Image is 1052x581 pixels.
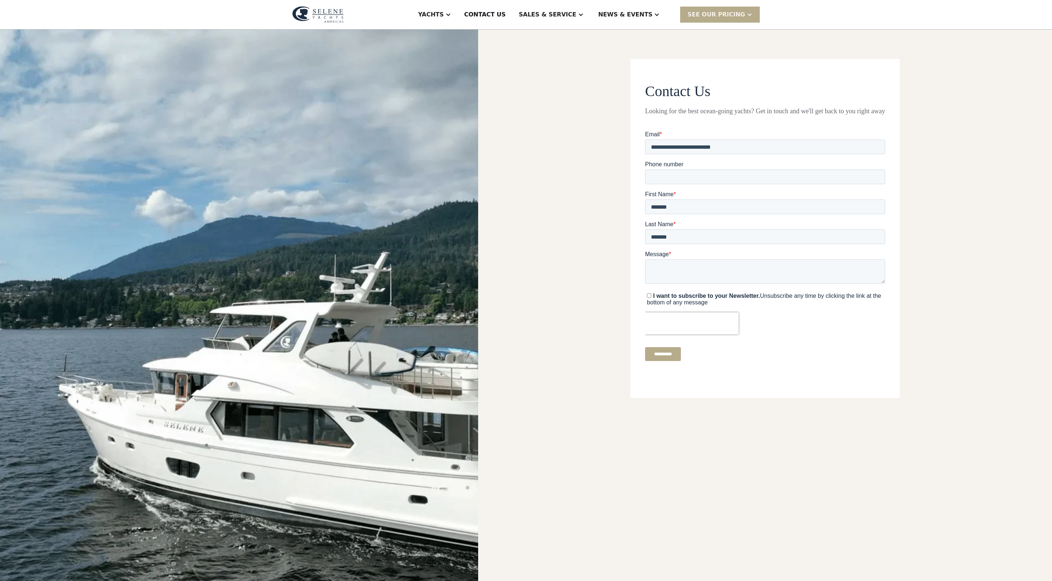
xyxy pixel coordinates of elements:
[598,10,653,19] div: News & EVENTS
[680,7,760,22] div: SEE Our Pricing
[687,10,745,19] div: SEE Our Pricing
[519,10,576,19] div: Sales & Service
[645,82,885,369] form: Contact page From
[464,10,506,19] div: Contact US
[645,131,885,369] iframe: Form 0
[292,6,344,23] img: logo
[645,106,885,116] div: Looking for the best ocean-going yachts? Get in touch and we'll get back to you right away
[645,83,710,99] span: Contact Us
[418,10,444,19] div: Yachts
